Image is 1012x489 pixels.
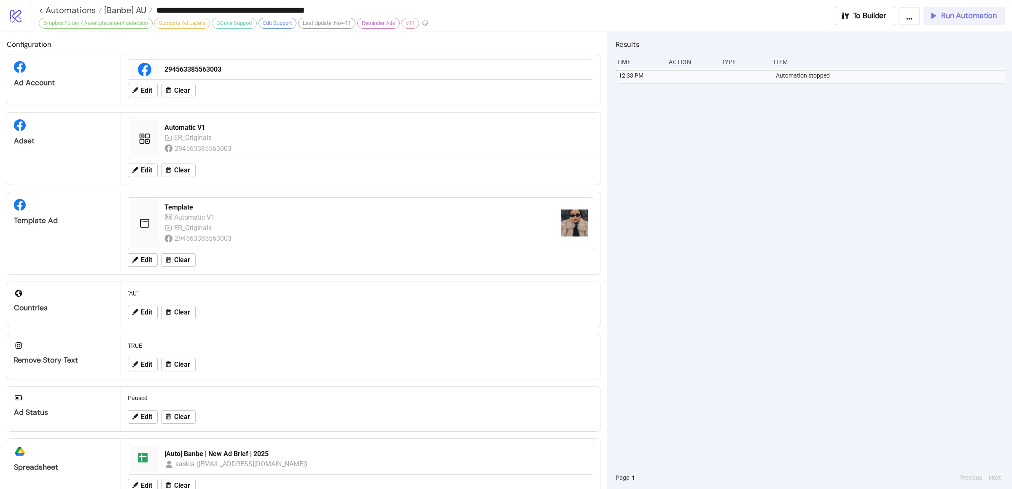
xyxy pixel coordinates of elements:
[629,473,638,482] button: 1
[141,167,152,174] span: Edit
[298,18,355,29] div: Last Update: Nov-11
[141,87,152,94] span: Edit
[161,164,196,177] button: Clear
[174,132,214,143] div: ER_Originals
[161,253,196,267] button: Clear
[835,7,896,25] button: To Builder
[14,462,114,472] div: Spreadsheet
[161,306,196,319] button: Clear
[124,338,597,354] div: TRUE
[618,67,664,83] div: 12:33 PM
[14,78,114,88] div: Ad Account
[174,256,190,264] span: Clear
[14,216,114,226] div: Template Ad
[128,410,158,424] button: Edit
[923,7,1005,25] button: Run Automation
[175,459,308,469] div: saskia ([EMAIL_ADDRESS][DOMAIN_NAME])
[124,390,597,406] div: Paused
[164,65,588,74] div: 294563385563003
[124,285,597,301] div: "AU"
[957,473,985,482] button: Previous
[616,54,662,70] div: Time
[128,358,158,371] button: Edit
[401,18,419,29] div: v11
[986,473,1004,482] button: Next
[128,84,158,97] button: Edit
[174,167,190,174] span: Clear
[14,136,114,146] div: Adset
[39,6,102,14] a: < Automations
[14,303,114,313] div: Countries
[668,54,714,70] div: Action
[175,233,233,244] div: 294563385563003
[357,18,400,29] div: Reminder Ads
[141,256,152,264] span: Edit
[141,361,152,368] span: Edit
[773,54,1005,70] div: Item
[616,39,1005,50] h2: Results
[561,210,588,236] img: https://scontent-fra5-2.xx.fbcdn.net/v/t45.1600-4/515317860_2144148352770181_1474715522578319935_...
[175,143,233,154] div: 294563385563003
[853,11,887,21] span: To Builder
[7,39,600,50] h2: Configuration
[154,18,210,29] div: Supports Ad Labels
[174,87,190,94] span: Clear
[164,123,588,132] div: Automatic V1
[775,67,1007,83] div: Automation stopped
[258,18,296,29] div: Edit Support
[174,309,190,316] span: Clear
[14,355,114,365] div: Remove Story Text
[616,473,629,482] span: Page
[161,358,196,371] button: Clear
[141,413,152,421] span: Edit
[128,253,158,267] button: Edit
[174,223,214,233] div: ER_Originals
[164,203,554,212] div: Template
[39,18,153,29] div: Dropbox Folder / Asset placement detection
[102,6,153,14] a: [Banbe] AU
[174,413,190,421] span: Clear
[14,408,114,417] div: Ad Status
[161,410,196,424] button: Clear
[941,11,997,21] span: Run Automation
[174,212,217,223] div: Automatic V1
[899,7,920,25] button: ...
[212,18,257,29] div: GDrive Support
[161,84,196,97] button: Clear
[174,361,190,368] span: Clear
[102,5,146,16] span: [Banbe] AU
[141,309,152,316] span: Edit
[721,54,767,70] div: Type
[128,306,158,319] button: Edit
[164,449,588,459] div: [Auto] Banbe | New Ad Brief | 2025
[128,164,158,177] button: Edit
